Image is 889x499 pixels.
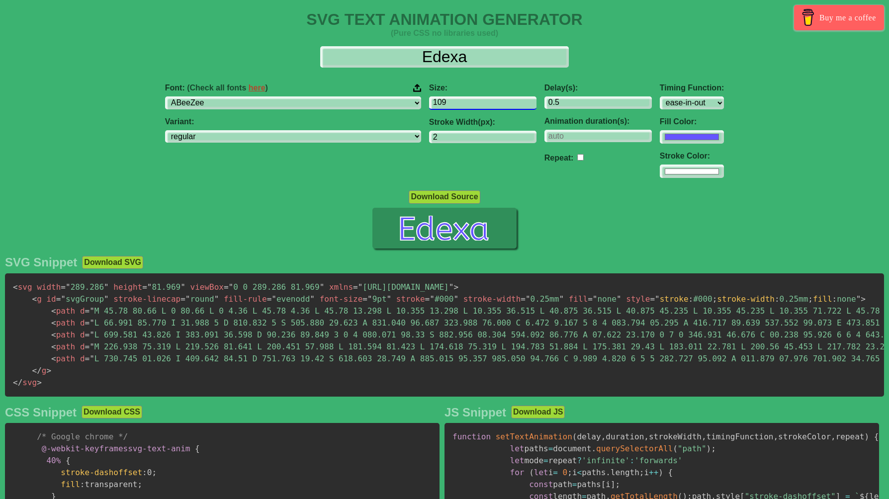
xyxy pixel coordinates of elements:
[61,294,66,304] span: "
[113,294,180,304] span: stroke-linecap
[463,294,521,304] span: stroke-width
[51,330,56,339] span: <
[649,468,658,477] span: ++
[13,378,37,387] span: svg
[660,83,724,92] label: Timing Function:
[548,444,553,453] span: =
[190,282,224,292] span: viewBox
[707,444,711,453] span: )
[89,342,94,351] span: "
[544,96,652,109] input: 0.1s
[89,330,94,339] span: "
[711,444,716,453] span: ;
[572,480,577,489] span: =
[5,255,77,269] h2: SVG Snippet
[51,318,56,328] span: <
[449,282,454,292] span: "
[567,468,572,477] span: ;
[353,282,453,292] span: [URL][DOMAIN_NAME]
[577,468,582,477] span: <
[37,432,128,441] span: /* Google chrome */
[142,468,147,477] span: :
[310,294,315,304] span: "
[180,294,185,304] span: =
[678,444,707,453] span: "path"
[856,294,861,304] span: "
[152,468,157,477] span: ;
[42,444,190,453] span: svg-text-anim
[367,294,372,304] span: "
[668,468,673,477] span: {
[510,456,525,465] span: let
[611,480,616,489] span: ]
[85,306,90,316] span: =
[32,366,42,375] span: </
[413,83,421,92] img: Upload your font
[147,282,152,292] span: "
[819,9,876,26] span: Buy me a coffee
[559,294,564,304] span: "
[51,342,75,351] span: path
[329,282,353,292] span: xmlns
[51,318,75,328] span: path
[89,354,94,363] span: "
[13,282,18,292] span: <
[543,456,548,465] span: =
[496,432,572,441] span: setTextAnimation
[544,154,574,162] label: Repeat:
[429,96,536,110] input: 100
[80,306,85,316] span: d
[85,330,90,339] span: =
[66,282,71,292] span: "
[56,294,61,304] span: =
[224,282,229,292] span: =
[13,282,32,292] span: svg
[214,294,219,304] span: "
[66,456,71,465] span: {
[51,330,75,339] span: path
[773,432,778,441] span: ,
[409,190,480,203] button: Download Source
[510,468,525,477] span: for
[596,444,673,453] span: querySelectorAll
[185,294,190,304] span: "
[61,282,66,292] span: =
[660,294,689,304] span: stroke
[37,282,61,292] span: width
[582,456,629,465] span: 'infinite'
[249,83,266,92] a: here
[529,480,553,489] span: const
[80,318,85,328] span: d
[639,468,644,477] span: ;
[137,480,142,489] span: ;
[56,294,109,304] span: svgGroup
[61,468,142,477] span: stroke-dashoffset
[51,354,56,363] span: <
[553,468,558,477] span: =
[229,282,234,292] span: "
[775,294,780,304] span: :
[429,83,536,92] label: Size:
[430,294,435,304] span: "
[577,154,584,161] input: auto
[46,456,61,465] span: 40%
[13,378,22,387] span: </
[187,83,268,92] span: (Check all fonts )
[563,468,568,477] span: 0
[267,294,272,304] span: =
[104,294,109,304] span: "
[616,480,621,489] span: ;
[660,117,724,126] label: Fill Color:
[569,294,588,304] span: fill
[601,432,606,441] span: ,
[717,294,775,304] span: stroke-width
[650,294,659,304] span: ="
[832,294,837,304] span: :
[82,256,143,269] button: Download SVG
[362,294,367,304] span: =
[526,294,531,304] span: "
[51,306,75,316] span: path
[606,468,611,477] span: .
[320,46,569,68] input: Input Text Here
[629,456,634,465] span: :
